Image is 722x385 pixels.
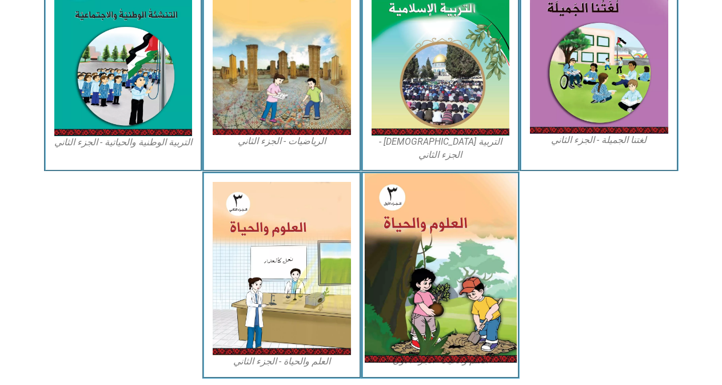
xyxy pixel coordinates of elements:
[379,136,502,160] font: التربية [DEMOGRAPHIC_DATA] - الجزء الثاني
[233,356,330,367] font: العلم والحياة - الجزء الثاني
[238,136,326,146] font: الرياضيات - الجزء الثاني
[54,137,192,148] font: التربية الوطنية والحياتية - الجزء الثاني
[551,134,647,145] font: لغتنا الجميلة - الجزء الثاني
